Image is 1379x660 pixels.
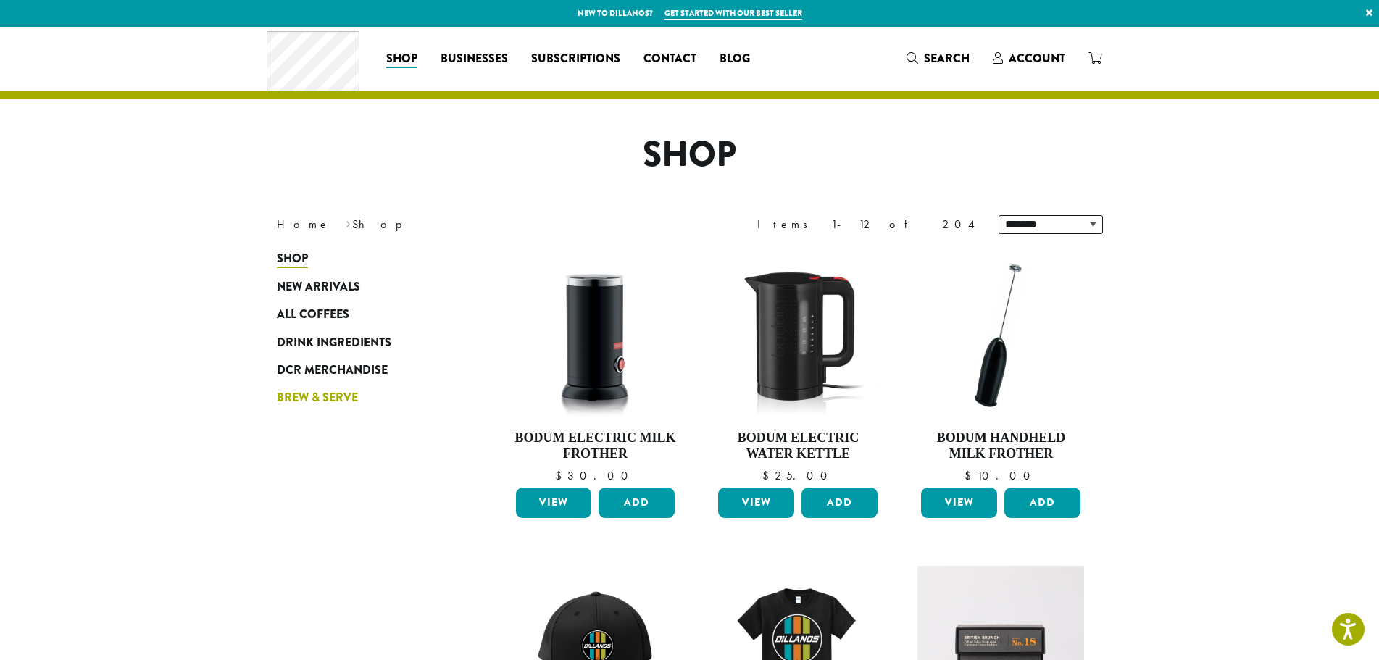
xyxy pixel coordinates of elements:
a: DCR Merchandise [277,356,451,384]
span: $ [762,468,775,483]
a: Drink Ingredients [277,328,451,356]
h4: Bodum Electric Water Kettle [715,430,881,461]
a: Bodum Electric Milk Frother $30.00 [512,252,679,482]
span: › [346,211,351,233]
bdi: 25.00 [762,468,834,483]
h4: Bodum Electric Milk Frother [512,430,679,461]
a: Shop [277,245,451,272]
span: Blog [720,50,750,68]
a: View [718,488,794,518]
span: Brew & Serve [277,389,358,407]
a: View [516,488,592,518]
a: All Coffees [277,301,451,328]
a: View [921,488,997,518]
nav: Breadcrumb [277,216,668,233]
img: DP3927.01-002.png [917,252,1084,419]
h1: Shop [266,134,1114,176]
span: Shop [386,50,417,68]
button: Add [599,488,675,518]
span: Contact [643,50,696,68]
button: Add [801,488,878,518]
a: Brew & Serve [277,384,451,412]
img: DP3954.01-002.png [512,252,678,419]
a: Shop [375,47,429,70]
span: New Arrivals [277,278,360,296]
span: Shop [277,250,308,268]
a: Search [895,46,981,70]
span: Drink Ingredients [277,334,391,352]
a: Home [277,217,330,232]
bdi: 10.00 [965,468,1037,483]
button: Add [1004,488,1080,518]
a: Bodum Handheld Milk Frother $10.00 [917,252,1084,482]
span: All Coffees [277,306,349,324]
span: $ [965,468,977,483]
img: DP3955.01.png [715,252,881,419]
span: Search [924,50,970,67]
span: $ [555,468,567,483]
a: Bodum Electric Water Kettle $25.00 [715,252,881,482]
div: Items 1-12 of 204 [757,216,977,233]
span: Account [1009,50,1065,67]
span: Businesses [441,50,508,68]
span: DCR Merchandise [277,362,388,380]
h4: Bodum Handheld Milk Frother [917,430,1084,461]
span: Subscriptions [531,50,620,68]
bdi: 30.00 [555,468,635,483]
a: Get started with our best seller [664,7,802,20]
a: New Arrivals [277,273,451,301]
